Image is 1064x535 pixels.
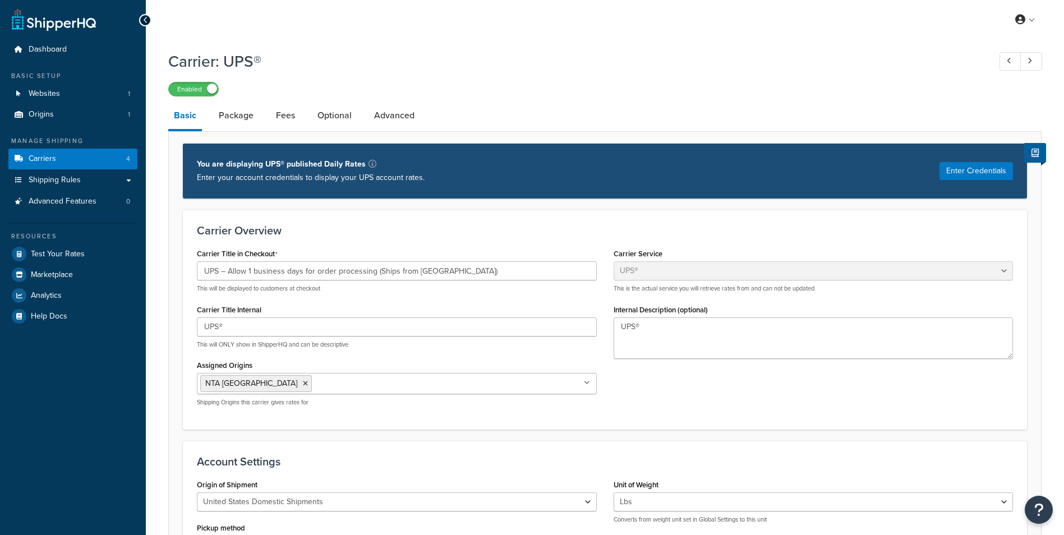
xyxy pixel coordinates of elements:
a: Advanced Features0 [8,191,137,212]
p: This will be displayed to customers at checkout [197,284,597,293]
span: Test Your Rates [31,250,85,259]
a: Basic [168,102,202,131]
a: Origins1 [8,104,137,125]
a: Next Record [1020,52,1042,71]
label: Assigned Origins [197,361,252,370]
span: Marketplace [31,270,73,280]
a: Advanced [369,102,420,129]
button: Show Help Docs [1024,143,1046,163]
li: Origins [8,104,137,125]
h1: Carrier: UPS® [168,50,979,72]
span: Shipping Rules [29,176,81,185]
a: Previous Record [999,52,1021,71]
a: Analytics [8,285,137,306]
a: Help Docs [8,306,137,326]
span: 0 [126,197,130,206]
p: Enter your account credentials to display your UPS account rates. [197,171,425,185]
h3: Account Settings [197,455,1013,468]
a: Test Your Rates [8,244,137,264]
label: Pickup method [197,524,245,532]
div: Basic Setup [8,71,137,81]
span: Analytics [31,291,62,301]
label: Carrier Title in Checkout [197,250,278,259]
a: Optional [312,102,357,129]
div: Resources [8,232,137,241]
a: Marketplace [8,265,137,285]
span: Help Docs [31,312,67,321]
a: Dashboard [8,39,137,60]
span: Dashboard [29,45,67,54]
div: Manage Shipping [8,136,137,146]
p: Shipping Origins this carrier gives rates for [197,398,597,407]
label: Carrier Title Internal [197,306,261,314]
span: Origins [29,110,54,119]
span: 4 [126,154,130,164]
a: Package [213,102,259,129]
p: This is the actual service you will retrieve rates from and can not be updated [614,284,1014,293]
li: Carriers [8,149,137,169]
label: Unit of Weight [614,481,658,489]
span: Carriers [29,154,56,164]
span: NTA [GEOGRAPHIC_DATA] [205,377,297,389]
a: Websites1 [8,84,137,104]
li: Websites [8,84,137,104]
li: Advanced Features [8,191,137,212]
span: Advanced Features [29,197,96,206]
p: Converts from weight unit set in Global Settings to this unit [614,515,1014,524]
label: Enabled [169,82,218,96]
h3: Carrier Overview [197,224,1013,237]
p: This will ONLY show in ShipperHQ and can be descriptive [197,340,597,349]
span: Websites [29,89,60,99]
label: Carrier Service [614,250,662,258]
a: Shipping Rules [8,170,137,191]
button: Enter Credentials [939,162,1013,180]
span: 1 [128,89,130,99]
label: Origin of Shipment [197,481,257,489]
textarea: UPS® [614,317,1014,359]
label: Internal Description (optional) [614,306,708,314]
a: Carriers4 [8,149,137,169]
p: You are displaying UPS® published Daily Rates [197,158,425,171]
a: Fees [270,102,301,129]
button: Open Resource Center [1025,496,1053,524]
span: 1 [128,110,130,119]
